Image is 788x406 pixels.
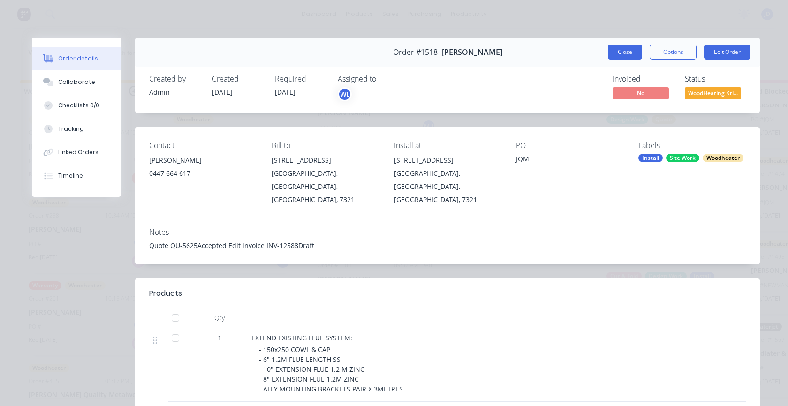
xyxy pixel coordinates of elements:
[32,141,121,164] button: Linked Orders
[516,154,623,167] div: JQM
[666,154,699,162] div: Site Work
[58,54,98,63] div: Order details
[394,141,501,150] div: Install at
[149,141,257,150] div: Contact
[685,75,746,83] div: Status
[149,167,257,180] div: 0447 664 617
[212,88,233,97] span: [DATE]
[212,75,264,83] div: Created
[191,308,248,327] div: Qty
[703,154,743,162] div: Woodheater
[272,154,379,167] div: [STREET_ADDRESS]
[259,345,403,393] span: - 150x250 COWL & CAP - 6" 1.2M FLUE LENGTH SS - 10" EXTENSION FLUE 1.2 M ZINC - 8" EXTENSION FLUE...
[275,88,295,97] span: [DATE]
[149,87,201,97] div: Admin
[613,87,669,99] span: No
[442,48,502,57] span: [PERSON_NAME]
[272,167,379,206] div: [GEOGRAPHIC_DATA], [GEOGRAPHIC_DATA], [GEOGRAPHIC_DATA], 7321
[338,87,352,101] button: WL
[58,172,83,180] div: Timeline
[275,75,326,83] div: Required
[704,45,750,60] button: Edit Order
[613,75,674,83] div: Invoiced
[251,333,352,342] span: EXTEND EXISTING FLUE SYSTEM:
[218,333,221,343] span: 1
[272,154,379,206] div: [STREET_ADDRESS][GEOGRAPHIC_DATA], [GEOGRAPHIC_DATA], [GEOGRAPHIC_DATA], 7321
[394,167,501,206] div: [GEOGRAPHIC_DATA], [GEOGRAPHIC_DATA], [GEOGRAPHIC_DATA], 7321
[149,228,746,237] div: Notes
[685,87,741,99] span: WoodHeating Kri...
[650,45,697,60] button: Options
[149,154,257,184] div: [PERSON_NAME]0447 664 617
[338,75,432,83] div: Assigned to
[685,87,741,101] button: WoodHeating Kri...
[149,154,257,167] div: [PERSON_NAME]
[608,45,642,60] button: Close
[58,125,84,133] div: Tracking
[272,141,379,150] div: Bill to
[32,47,121,70] button: Order details
[638,154,663,162] div: Install
[393,48,442,57] span: Order #1518 -
[394,154,501,206] div: [STREET_ADDRESS][GEOGRAPHIC_DATA], [GEOGRAPHIC_DATA], [GEOGRAPHIC_DATA], 7321
[516,141,623,150] div: PO
[149,75,201,83] div: Created by
[58,101,99,110] div: Checklists 0/0
[149,241,746,250] div: Quote QU-5625Accepted Edit invoice INV-12588Draft
[638,141,746,150] div: Labels
[58,148,98,157] div: Linked Orders
[394,154,501,167] div: [STREET_ADDRESS]
[32,117,121,141] button: Tracking
[32,70,121,94] button: Collaborate
[149,288,182,299] div: Products
[32,94,121,117] button: Checklists 0/0
[32,164,121,188] button: Timeline
[58,78,95,86] div: Collaborate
